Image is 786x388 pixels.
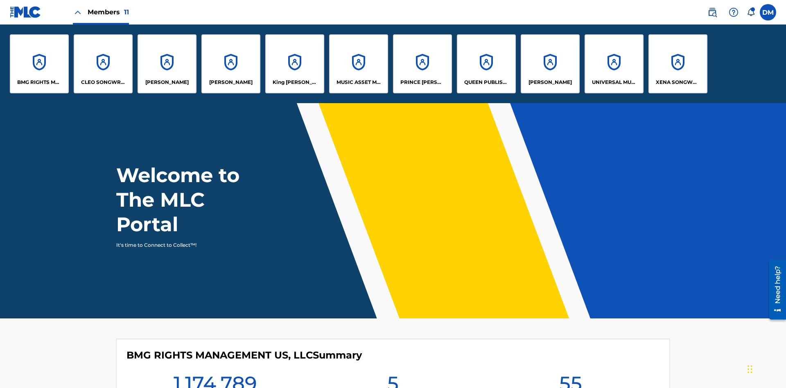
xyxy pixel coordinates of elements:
div: Help [725,4,742,20]
p: It's time to Connect to Collect™! [116,241,258,249]
a: AccountsPRINCE [PERSON_NAME] [393,34,452,93]
div: Notifications [747,8,755,16]
iframe: Chat Widget [745,349,786,388]
a: AccountsKing [PERSON_NAME] [265,34,324,93]
p: RONALD MCTESTERSON [529,79,572,86]
p: ELVIS COSTELLO [145,79,189,86]
p: PRINCE MCTESTERSON [400,79,445,86]
span: Members [88,7,129,17]
h4: BMG RIGHTS MANAGEMENT US, LLC [126,349,362,361]
img: help [729,7,739,17]
a: AccountsUNIVERSAL MUSIC PUB GROUP [585,34,644,93]
span: 11 [124,8,129,16]
a: Accounts[PERSON_NAME] [201,34,260,93]
a: Public Search [704,4,720,20]
p: MUSIC ASSET MANAGEMENT (MAM) [337,79,381,86]
p: BMG RIGHTS MANAGEMENT US, LLC [17,79,62,86]
p: EYAMA MCSINGER [209,79,253,86]
div: Drag [748,357,752,381]
p: King McTesterson [273,79,317,86]
img: MLC Logo [10,6,41,18]
img: search [707,7,717,17]
a: AccountsBMG RIGHTS MANAGEMENT US, LLC [10,34,69,93]
h1: Welcome to The MLC Portal [116,163,269,237]
img: Close [73,7,83,17]
p: UNIVERSAL MUSIC PUB GROUP [592,79,637,86]
a: AccountsMUSIC ASSET MANAGEMENT (MAM) [329,34,388,93]
a: AccountsXENA SONGWRITER [648,34,707,93]
p: XENA SONGWRITER [656,79,700,86]
p: CLEO SONGWRITER [81,79,126,86]
a: Accounts[PERSON_NAME] [138,34,196,93]
a: AccountsCLEO SONGWRITER [74,34,133,93]
a: AccountsQUEEN PUBLISHA [457,34,516,93]
a: Accounts[PERSON_NAME] [521,34,580,93]
p: QUEEN PUBLISHA [464,79,509,86]
iframe: Resource Center [763,257,786,324]
div: User Menu [760,4,776,20]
